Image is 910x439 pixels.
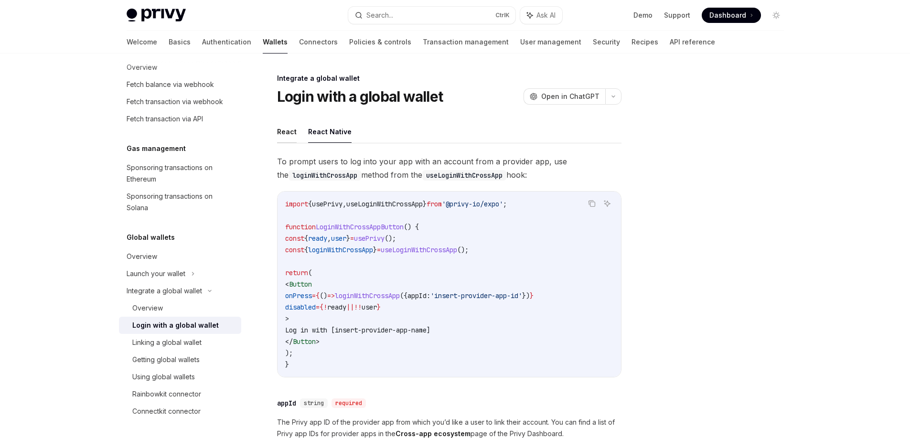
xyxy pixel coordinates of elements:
span: { [304,234,308,243]
span: Ctrl K [495,11,510,19]
div: Overview [127,251,157,262]
div: Linking a global wallet [132,337,202,348]
span: </ [285,337,293,346]
span: Open in ChatGPT [541,92,600,101]
span: > [316,337,320,346]
span: (); [457,246,469,254]
span: }) [522,291,530,300]
span: string [304,399,324,407]
button: Copy the contents from the code block [586,197,598,210]
span: const [285,246,304,254]
div: Using global wallets [132,371,195,383]
span: } [530,291,534,300]
span: => [327,291,335,300]
span: function [285,223,316,231]
span: ); [285,349,293,357]
button: Ask AI [601,197,613,210]
span: Button [293,337,316,346]
a: Login with a global wallet [119,317,241,334]
button: Search...CtrlK [348,7,515,24]
a: Getting global wallets [119,351,241,368]
span: { [308,200,312,208]
a: Connectors [299,31,338,54]
span: loginWithCrossApp [308,246,373,254]
code: useLoginWithCrossApp [422,170,506,181]
span: usePrivy [312,200,343,208]
span: { [320,303,323,311]
div: required [332,398,366,408]
span: < [285,280,289,289]
h5: Gas management [127,143,186,154]
span: usePrivy [354,234,385,243]
span: user [331,234,346,243]
h1: Login with a global wallet [277,88,443,105]
div: Fetch balance via webhook [127,79,214,90]
div: Integrate a global wallet [277,74,621,83]
span: !! [354,303,362,311]
button: React [277,120,297,143]
span: () { [404,223,419,231]
span: ; [503,200,507,208]
a: Basics [169,31,191,54]
button: React Native [308,120,352,143]
a: Transaction management [423,31,509,54]
div: Login with a global wallet [132,320,219,331]
span: 'insert-provider-app-id' [430,291,522,300]
span: useLoginWithCrossApp [381,246,457,254]
div: appId [277,398,296,408]
strong: Cross-app ecosystem [396,429,471,438]
span: () [320,291,327,300]
span: user [362,303,377,311]
span: > [285,314,289,323]
div: Rainbowkit connector [132,388,201,400]
span: ! [323,303,327,311]
a: Authentication [202,31,251,54]
img: light logo [127,9,186,22]
a: Using global wallets [119,368,241,385]
a: Sponsoring transactions on Solana [119,188,241,216]
span: ({ [400,291,407,300]
a: Recipes [632,31,658,54]
a: Fetch balance via webhook [119,76,241,93]
a: API reference [670,31,715,54]
div: Getting global wallets [132,354,200,365]
span: ready [327,303,346,311]
span: } [377,303,381,311]
span: '@privy-io/expo' [442,200,503,208]
span: } [423,200,427,208]
a: Connectkit connector [119,403,241,420]
a: Fetch transaction via webhook [119,93,241,110]
span: = [350,234,354,243]
span: = [377,246,381,254]
span: Log in with [insert-provider-app-name] [285,326,430,334]
span: = [316,303,320,311]
span: Ask AI [536,11,556,20]
span: } [373,246,377,254]
span: appId: [407,291,430,300]
span: return [285,268,308,277]
a: User management [520,31,581,54]
a: Demo [633,11,653,20]
div: Fetch transaction via webhook [127,96,223,107]
button: Ask AI [520,7,562,24]
span: loginWithCrossApp [335,291,400,300]
a: Support [664,11,690,20]
span: To prompt users to log into your app with an account from a provider app, use the method from the... [277,155,621,182]
span: ready [308,234,327,243]
a: Security [593,31,620,54]
span: || [346,303,354,311]
span: LoginWithCrossAppButton [316,223,404,231]
span: const [285,234,304,243]
span: disabled [285,303,316,311]
a: Rainbowkit connector [119,385,241,403]
a: Wallets [263,31,288,54]
code: loginWithCrossApp [289,170,361,181]
button: Toggle dark mode [769,8,784,23]
div: Fetch transaction via API [127,113,203,125]
span: from [427,200,442,208]
span: useLoginWithCrossApp [346,200,423,208]
span: (); [385,234,396,243]
a: Welcome [127,31,157,54]
div: Sponsoring transactions on Solana [127,191,236,214]
span: } [285,360,289,369]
